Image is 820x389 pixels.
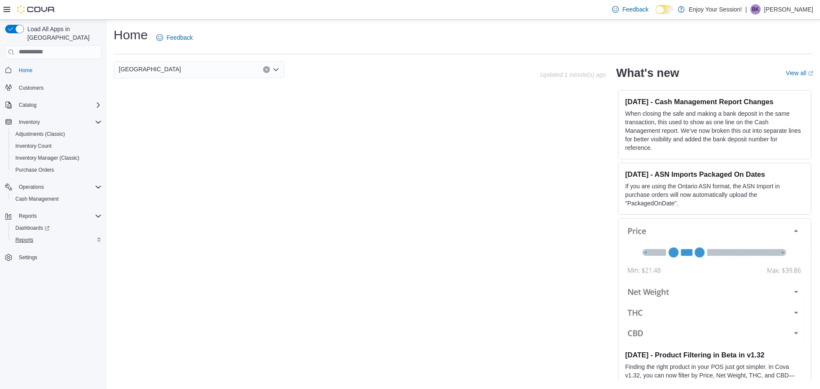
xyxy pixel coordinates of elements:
a: View allExternal link [786,70,813,76]
span: Catalog [15,100,102,110]
span: Home [19,67,32,74]
span: Dashboards [15,225,50,231]
button: Clear input [263,66,270,73]
span: Inventory Manager (Classic) [15,155,79,161]
span: Adjustments (Classic) [15,131,65,137]
button: Customers [2,82,105,94]
span: Inventory Manager (Classic) [12,153,102,163]
span: Adjustments (Classic) [12,129,102,139]
span: Catalog [19,102,36,108]
span: Purchase Orders [15,167,54,173]
span: Purchase Orders [12,165,102,175]
span: BK [752,4,759,15]
svg: External link [808,71,813,76]
a: Cash Management [12,194,62,204]
div: Brooke Kitson [750,4,761,15]
span: Reports [12,235,102,245]
button: Inventory [2,116,105,128]
button: Reports [9,234,105,246]
span: Settings [15,252,102,263]
h3: [DATE] - Cash Management Report Changes [625,97,804,106]
a: Purchase Orders [12,165,58,175]
button: Inventory Count [9,140,105,152]
span: Operations [19,184,44,190]
nav: Complex example [5,61,102,286]
button: Reports [2,210,105,222]
span: Settings [19,254,37,261]
span: [GEOGRAPHIC_DATA] [119,64,181,74]
span: Customers [15,82,102,93]
a: Inventory Manager (Classic) [12,153,83,163]
p: Enjoy Your Session! [689,4,742,15]
span: Inventory Count [15,143,52,149]
button: Settings [2,251,105,263]
p: [PERSON_NAME] [764,4,813,15]
p: | [745,4,747,15]
p: When closing the safe and making a bank deposit in the same transaction, this used to show as one... [625,109,804,152]
a: Home [15,65,36,76]
h1: Home [114,26,148,44]
img: Cova [17,5,56,14]
button: Operations [15,182,47,192]
p: If you are using the Ontario ASN format, the ASN Import in purchase orders will now automatically... [625,182,804,208]
span: Reports [19,213,37,219]
h2: What's new [616,66,679,80]
span: Inventory [19,119,40,126]
span: Home [15,65,102,76]
span: Cash Management [12,194,102,204]
span: Feedback [167,33,193,42]
button: Cash Management [9,193,105,205]
a: Dashboards [12,223,53,233]
a: Reports [12,235,37,245]
a: Settings [15,252,41,263]
button: Inventory [15,117,43,127]
button: Open list of options [272,66,279,73]
span: Reports [15,211,102,221]
button: Reports [15,211,40,221]
span: Inventory Count [12,141,102,151]
input: Dark Mode [656,5,674,14]
a: Inventory Count [12,141,55,151]
span: Operations [15,182,102,192]
span: Load All Apps in [GEOGRAPHIC_DATA] [24,25,102,42]
a: Dashboards [9,222,105,234]
span: Feedback [622,5,648,14]
button: Home [2,64,105,76]
button: Operations [2,181,105,193]
span: Inventory [15,117,102,127]
a: Adjustments (Classic) [12,129,68,139]
span: Dashboards [12,223,102,233]
button: Catalog [15,100,40,110]
button: Inventory Manager (Classic) [9,152,105,164]
span: Cash Management [15,196,59,202]
a: Customers [15,83,47,93]
p: Updated 1 minute(s) ago [540,71,606,78]
span: Customers [19,85,44,91]
a: Feedback [609,1,652,18]
a: Feedback [153,29,196,46]
button: Catalog [2,99,105,111]
h3: [DATE] - ASN Imports Packaged On Dates [625,170,804,178]
h3: [DATE] - Product Filtering in Beta in v1.32 [625,351,804,359]
button: Adjustments (Classic) [9,128,105,140]
span: Reports [15,237,33,243]
button: Purchase Orders [9,164,105,176]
